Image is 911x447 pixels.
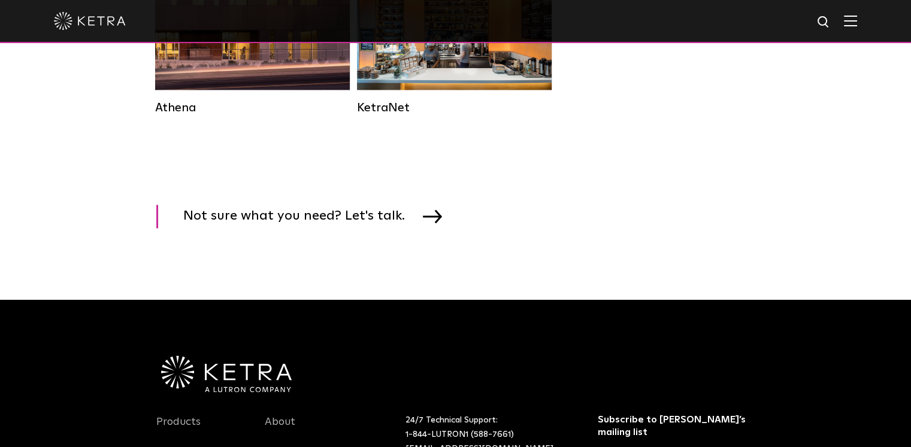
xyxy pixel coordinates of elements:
span: Not sure what you need? Let's talk. [183,205,423,228]
h3: Subscribe to [PERSON_NAME]’s mailing list [598,413,752,438]
a: 1-844-LUTRON1 (588-7661) [405,430,514,438]
a: Products [156,415,201,442]
img: ketra-logo-2019-white [54,12,126,30]
div: KetraNet [357,101,552,115]
img: arrow [423,209,442,223]
div: Athena [155,101,350,115]
img: Hamburger%20Nav.svg [844,15,857,26]
img: search icon [816,15,831,30]
a: About [265,415,295,442]
a: Not sure what you need? Let's talk. [156,205,457,228]
img: Ketra-aLutronCo_White_RGB [161,355,292,393]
